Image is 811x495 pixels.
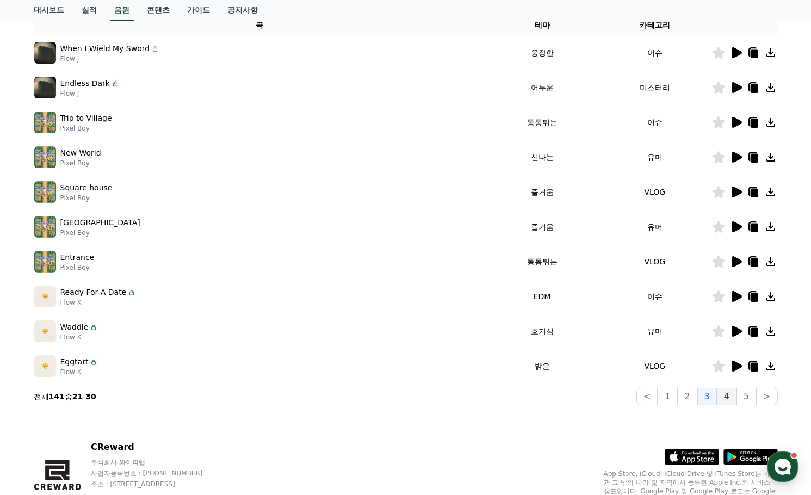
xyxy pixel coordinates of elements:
td: 이슈 [598,35,711,70]
td: 호기심 [486,314,598,349]
img: music [34,216,56,238]
button: 5 [736,388,756,405]
p: Pixel Boy [60,228,140,237]
p: Flow J [60,89,120,98]
td: 웅장한 [486,35,598,70]
p: 주식회사 와이피랩 [91,458,224,467]
th: 테마 [486,15,598,35]
p: 주소 : [STREET_ADDRESS] [91,480,224,488]
p: CReward [91,441,224,454]
td: 이슈 [598,105,711,140]
p: Pixel Boy [60,159,101,168]
p: When I Wield My Sword [60,43,150,54]
a: 설정 [140,345,209,372]
button: 4 [717,388,736,405]
p: Pixel Boy [60,263,95,272]
button: > [756,388,777,405]
img: music [34,77,56,98]
td: VLOG [598,244,711,279]
th: 카테고리 [598,15,711,35]
img: music [34,181,56,203]
a: 대화 [72,345,140,372]
td: 유머 [598,209,711,244]
td: 즐거움 [486,209,598,244]
p: Ready For A Date [60,287,127,298]
p: 전체 중 - [34,391,96,402]
p: Flow J [60,54,160,63]
img: music [34,42,56,64]
p: Waddle [60,321,89,333]
p: Square house [60,182,113,194]
img: music [34,251,56,273]
td: 즐거움 [486,175,598,209]
p: Flow K [60,333,98,342]
img: music [34,112,56,133]
button: 3 [697,388,717,405]
strong: 141 [49,392,65,401]
span: 대화 [100,362,113,370]
td: 이슈 [598,279,711,314]
td: 밝은 [486,349,598,383]
a: 홈 [3,345,72,372]
p: Pixel Boy [60,194,113,202]
td: VLOG [598,349,711,383]
td: 유머 [598,140,711,175]
p: Endless Dark [60,78,110,89]
strong: 30 [85,392,96,401]
td: 신나는 [486,140,598,175]
button: < [636,388,658,405]
p: Entrance [60,252,95,263]
td: 어두운 [486,70,598,105]
td: 통통튀는 [486,244,598,279]
p: [GEOGRAPHIC_DATA] [60,217,140,228]
td: 유머 [598,314,711,349]
td: EDM [486,279,598,314]
button: 1 [658,388,677,405]
img: music [34,320,56,342]
button: 2 [677,388,697,405]
img: music [34,355,56,377]
span: 설정 [168,361,181,370]
strong: 21 [72,392,83,401]
p: Pixel Boy [60,124,112,133]
th: 곡 [34,15,486,35]
td: VLOG [598,175,711,209]
td: 통통튀는 [486,105,598,140]
span: 홈 [34,361,41,370]
p: Flow K [60,298,137,307]
p: 사업자등록번호 : [PHONE_NUMBER] [91,469,224,478]
p: Trip to Village [60,113,112,124]
img: music [34,286,56,307]
p: New World [60,147,101,159]
p: Flow K [60,368,98,376]
p: Eggtart [60,356,89,368]
img: music [34,146,56,168]
td: 미스터리 [598,70,711,105]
